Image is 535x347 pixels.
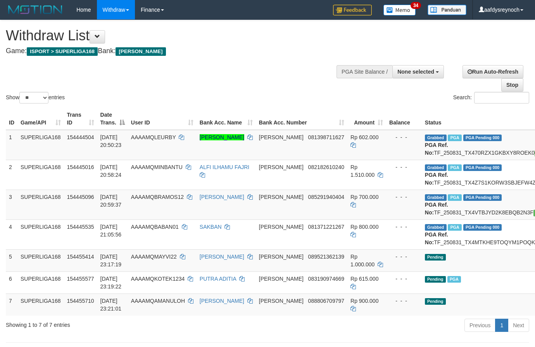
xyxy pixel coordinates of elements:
span: 154445096 [67,194,94,200]
span: Pending [425,276,446,283]
span: AAAAMQBRAMOS12 [131,194,184,200]
span: Rp 800.000 [350,224,378,230]
a: PUTRA ADITIA [200,276,236,282]
span: [DATE] 21:05:56 [100,224,122,238]
button: None selected [392,65,444,78]
th: Bank Acc. Name: activate to sort column ascending [197,108,256,130]
span: Pending [425,254,446,261]
a: [PERSON_NAME] [200,134,244,140]
td: 5 [6,249,17,271]
div: PGA Site Balance / [337,65,392,78]
div: - - - [389,163,419,171]
span: [DATE] 23:17:19 [100,254,122,268]
b: PGA Ref. No: [425,202,448,216]
span: [DATE] 20:50:23 [100,134,122,148]
span: AAAAMQMINBANTU [131,164,183,170]
span: 154445535 [67,224,94,230]
span: Pending [425,298,446,305]
span: Rp 615.000 [350,276,378,282]
span: Copy 088806709797 to clipboard [308,298,344,304]
th: Date Trans.: activate to sort column descending [97,108,128,130]
span: 154455577 [67,276,94,282]
h4: Game: Bank: [6,47,349,55]
td: SUPERLIGA168 [17,293,64,316]
td: 4 [6,219,17,249]
span: Copy 081398711627 to clipboard [308,134,344,140]
span: [PERSON_NAME] [259,298,304,304]
th: Balance [386,108,422,130]
img: panduan.png [428,5,466,15]
span: Marked by aafounsreynich [448,135,461,141]
span: Grabbed [425,194,447,201]
span: PGA Pending [463,194,502,201]
span: PGA Pending [463,224,502,231]
th: Trans ID: activate to sort column ascending [64,108,97,130]
div: - - - [389,193,419,201]
span: [DATE] 20:58:24 [100,164,122,178]
td: 7 [6,293,17,316]
img: Button%20Memo.svg [383,5,416,16]
b: PGA Ref. No: [425,172,448,186]
th: Game/API: activate to sort column ascending [17,108,64,130]
div: Showing 1 to 7 of 7 entries [6,318,217,329]
td: 2 [6,160,17,190]
th: Amount: activate to sort column ascending [347,108,386,130]
a: [PERSON_NAME] [200,254,244,260]
span: Copy 083190974669 to clipboard [308,276,344,282]
th: ID [6,108,17,130]
a: Previous [464,319,495,332]
span: Rp 602.000 [350,134,378,140]
span: AAAAMQMAYVI22 [131,254,177,260]
span: Grabbed [425,224,447,231]
td: 3 [6,190,17,219]
td: SUPERLIGA168 [17,219,64,249]
span: [DATE] 23:21:01 [100,298,122,312]
td: SUPERLIGA168 [17,190,64,219]
span: Marked by aafheankoy [448,224,461,231]
label: Show entries [6,92,65,104]
span: AAAAMQKOTEK1234 [131,276,185,282]
div: - - - [389,297,419,305]
span: Grabbed [425,135,447,141]
span: [PERSON_NAME] [259,134,304,140]
span: Marked by aafheankoy [448,164,461,171]
span: [PERSON_NAME] [259,194,304,200]
td: SUPERLIGA168 [17,271,64,293]
td: 6 [6,271,17,293]
span: [PERSON_NAME] [259,276,304,282]
td: SUPERLIGA168 [17,160,64,190]
span: [DATE] 23:19:22 [100,276,122,290]
label: Search: [453,92,529,104]
span: 34 [411,2,421,9]
span: Copy 089521362139 to clipboard [308,254,344,260]
a: [PERSON_NAME] [200,298,244,304]
span: None selected [397,69,434,75]
span: [DATE] 20:59:37 [100,194,122,208]
span: Copy 085291940404 to clipboard [308,194,344,200]
img: Feedback.jpg [333,5,372,16]
a: ALFI ILHAMU FAJRI [200,164,249,170]
b: PGA Ref. No: [425,142,448,156]
input: Search: [474,92,529,104]
span: [PERSON_NAME] [116,47,166,56]
select: Showentries [19,92,48,104]
span: Marked by aafheankoy [448,194,461,201]
div: - - - [389,275,419,283]
span: [PERSON_NAME] [259,164,304,170]
span: ISPORT > SUPERLIGA168 [27,47,98,56]
span: [PERSON_NAME] [259,254,304,260]
a: Run Auto-Refresh [463,65,523,78]
span: 154455710 [67,298,94,304]
a: Stop [501,78,523,91]
a: 1 [495,319,508,332]
span: Grabbed [425,164,447,171]
span: 154445016 [67,164,94,170]
span: PGA Pending [463,135,502,141]
span: Marked by aafheankoy [447,276,461,283]
td: SUPERLIGA168 [17,130,64,160]
h1: Withdraw List [6,28,349,43]
div: - - - [389,253,419,261]
span: [PERSON_NAME] [259,224,304,230]
span: Rp 1.000.000 [350,254,374,268]
th: Bank Acc. Number: activate to sort column ascending [256,108,347,130]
